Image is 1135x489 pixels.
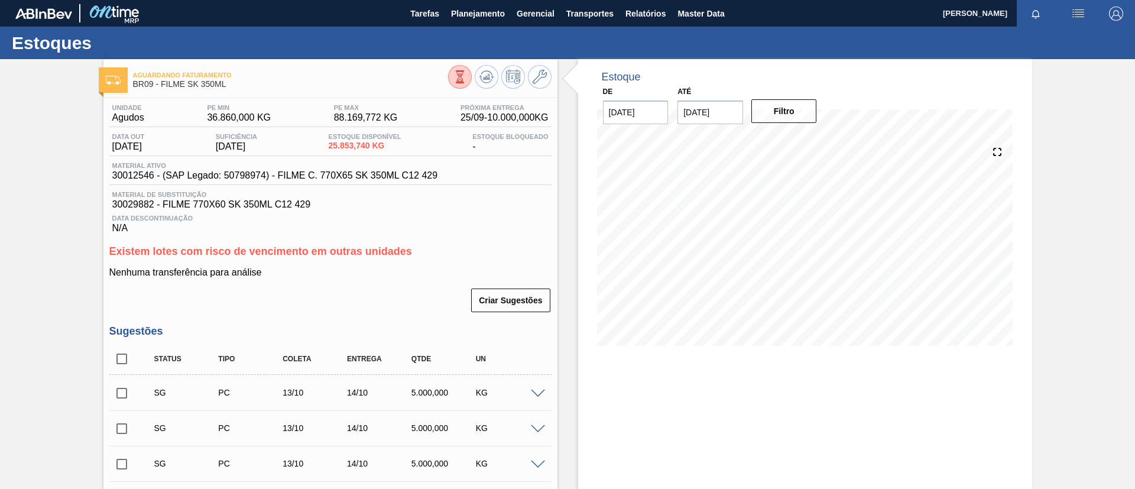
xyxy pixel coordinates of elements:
[207,112,271,123] span: 36.860,000 KG
[151,355,223,363] div: Status
[408,423,480,433] div: 5.000,000
[473,388,544,397] div: KG
[215,459,287,468] div: Pedido de Compra
[344,423,416,433] div: 14/10/2025
[473,459,544,468] div: KG
[472,287,551,313] div: Criar Sugestões
[410,7,439,21] span: Tarefas
[329,141,401,150] span: 25.853,740 KG
[280,423,351,433] div: 13/10/2025
[12,36,222,50] h1: Estoques
[475,65,498,89] button: Atualizar Gráfico
[344,459,416,468] div: 14/10/2025
[329,133,401,140] span: Estoque Disponível
[151,423,223,433] div: Sugestão Criada
[133,72,448,79] span: Aguardando Faturamento
[517,7,554,21] span: Gerencial
[112,170,438,181] span: 30012546 - (SAP Legado: 50798974) - FILME C. 770X65 SK 350ML C12 429
[677,101,743,124] input: dd/mm/yyyy
[528,65,552,89] button: Ir ao Master Data / Geral
[112,112,144,123] span: Agudos
[207,104,271,111] span: PE MIN
[109,210,552,234] div: N/A
[109,245,412,257] span: Existem lotes com risco de vencimento em outras unidades
[1071,7,1085,21] img: userActions
[334,104,398,111] span: PE MAX
[677,88,691,96] label: Até
[451,7,505,21] span: Planejamento
[603,88,613,96] label: De
[677,7,724,21] span: Master Data
[501,65,525,89] button: Programar Estoque
[1109,7,1123,21] img: Logout
[344,355,416,363] div: Entrega
[216,141,257,152] span: [DATE]
[109,267,552,278] p: Nenhuma transferência para análise
[112,133,145,140] span: Data out
[566,7,614,21] span: Transportes
[109,325,552,338] h3: Sugestões
[751,99,817,123] button: Filtro
[408,355,480,363] div: Qtde
[469,133,551,152] div: -
[408,459,480,468] div: 5.000,000
[216,133,257,140] span: Suficiência
[1017,5,1055,22] button: Notificações
[112,215,549,222] span: Data Descontinuação
[112,191,549,198] span: Material de Substituição
[473,423,544,433] div: KG
[112,162,438,169] span: Material ativo
[461,112,549,123] span: 25/09 - 10.000,000 KG
[280,355,351,363] div: Coleta
[448,65,472,89] button: Visão Geral dos Estoques
[112,104,144,111] span: Unidade
[344,388,416,397] div: 14/10/2025
[106,76,121,85] img: Ícone
[133,80,448,89] span: BR09 - FILME SK 350ML
[215,423,287,433] div: Pedido de Compra
[280,388,351,397] div: 13/10/2025
[625,7,666,21] span: Relatórios
[471,289,550,312] button: Criar Sugestões
[151,459,223,468] div: Sugestão Criada
[151,388,223,397] div: Sugestão Criada
[215,355,287,363] div: Tipo
[112,199,549,210] span: 30029882 - FILME 770X60 SK 350ML C12 429
[334,112,398,123] span: 88.169,772 KG
[472,133,548,140] span: Estoque Bloqueado
[473,355,544,363] div: UN
[215,388,287,397] div: Pedido de Compra
[280,459,351,468] div: 13/10/2025
[461,104,549,111] span: Próxima Entrega
[112,141,145,152] span: [DATE]
[408,388,480,397] div: 5.000,000
[603,101,669,124] input: dd/mm/yyyy
[15,8,72,19] img: TNhmsLtSVTkK8tSr43FrP2fwEKptu5GPRR3wAAAABJRU5ErkJggg==
[602,71,641,83] div: Estoque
